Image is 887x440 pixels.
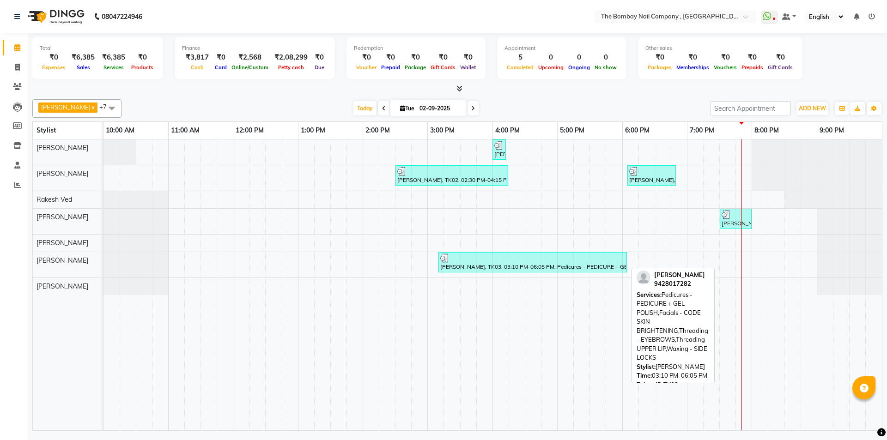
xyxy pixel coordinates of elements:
span: [PERSON_NAME] [41,103,91,111]
a: 11:00 AM [169,124,202,137]
iframe: chat widget [848,403,878,431]
span: Time: [637,372,652,379]
div: ₹2,568 [229,52,271,63]
span: Vouchers [711,64,739,71]
span: Products [129,64,156,71]
div: ₹0 [354,52,379,63]
span: Pedicures - PEDICURE + GEL POLISH,Facials - CODE SKIN BRIGHTENING,Threading - EYEBROWS,Threading ... [637,291,709,362]
span: Tue [398,105,417,112]
span: Cash [188,64,206,71]
a: 12:00 PM [233,124,266,137]
img: logo [24,4,87,30]
span: Today [353,101,377,115]
span: Token ID: [637,381,663,388]
a: 5:00 PM [558,124,587,137]
span: Prepaid [379,64,402,71]
img: profile [637,271,650,284]
span: Sales [74,64,92,71]
span: Voucher [354,64,379,71]
a: 1:00 PM [298,124,328,137]
div: Total [40,44,156,52]
div: ₹0 [711,52,739,63]
span: [PERSON_NAME] [36,282,88,290]
div: [PERSON_NAME], TK01, 07:30 PM-08:00 PM, Gel Polish Application - HANDS GEL POLISH [721,210,751,228]
span: Rakesh Ved [36,195,72,204]
div: ₹0 [213,52,229,63]
a: 2:00 PM [363,124,392,137]
span: Ongoing [566,64,592,71]
div: ₹3,817 [182,52,213,63]
div: 03:10 PM-06:05 PM [637,371,710,380]
span: [PERSON_NAME] [36,144,88,152]
a: 6:00 PM [623,124,652,137]
div: Appointment [504,44,619,52]
div: [PERSON_NAME], TK03, 03:10 PM-06:05 PM, Pedicures - PEDICURE + GEL POLISH,Facials - CODE SKIN BRI... [439,253,626,271]
a: 3:00 PM [428,124,457,137]
div: ₹0 [458,52,478,63]
span: Services [101,64,126,71]
div: 0 [536,52,566,63]
a: 10:00 AM [103,124,137,137]
span: Expenses [40,64,68,71]
span: [PERSON_NAME] [36,213,88,221]
div: ₹6,385 [68,52,98,63]
div: ₹6,385 [98,52,129,63]
span: Memberships [674,64,711,71]
span: [PERSON_NAME] [36,239,88,247]
span: Completed [504,64,536,71]
span: Services: [637,291,662,298]
a: 4:00 PM [493,124,522,137]
div: Finance [182,44,328,52]
div: ₹0 [40,52,68,63]
div: ₹0 [674,52,711,63]
div: Redemption [354,44,478,52]
div: [PERSON_NAME], TK02, 02:30 PM-04:15 PM, Hair Spa (SCHWARZKOPF) - LONG LENGTH [396,167,507,184]
span: Upcoming [536,64,566,71]
div: 0 [566,52,592,63]
div: [PERSON_NAME], TK02, 04:00 PM-04:10 PM, Threading - EYEBROWS [493,141,505,158]
span: Packages [645,64,674,71]
span: Wallet [458,64,478,71]
span: Due [312,64,327,71]
div: 0 [592,52,619,63]
a: 9:00 PM [817,124,846,137]
span: Stylist [36,126,56,134]
span: No show [592,64,619,71]
b: 08047224946 [102,4,142,30]
div: ₹0 [311,52,328,63]
span: +7 [99,103,114,110]
div: ₹0 [129,52,156,63]
div: [PERSON_NAME], TK03, 06:05 PM-06:50 PM, Hair Services - SHAMPOO + BLOW DRY [628,167,675,184]
div: ₹0 [765,52,795,63]
input: 2025-09-02 [417,102,463,115]
div: 5 [504,52,536,63]
a: 8:00 PM [752,124,781,137]
span: [PERSON_NAME] [36,169,88,178]
a: 7:00 PM [687,124,717,137]
div: ₹0 [428,52,458,63]
div: [PERSON_NAME] [637,362,710,372]
input: Search Appointment [710,101,791,115]
span: ADD NEW [799,105,826,112]
div: Other sales [645,44,795,52]
div: ₹0 [379,52,402,63]
span: Package [402,64,428,71]
div: 9428017282 [654,279,705,289]
span: [PERSON_NAME] [36,256,88,265]
span: [PERSON_NAME] [654,271,705,278]
span: Gift Cards [765,64,795,71]
div: ₹0 [645,52,674,63]
div: ₹0 [739,52,765,63]
span: Petty cash [276,64,306,71]
div: ₹0 [402,52,428,63]
span: Gift Cards [428,64,458,71]
span: Card [213,64,229,71]
a: x [91,103,95,111]
div: TK03 [637,380,710,390]
span: Stylist: [637,363,656,370]
button: ADD NEW [796,102,828,115]
span: Prepaids [739,64,765,71]
span: Online/Custom [229,64,271,71]
div: ₹2,08,299 [271,52,311,63]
